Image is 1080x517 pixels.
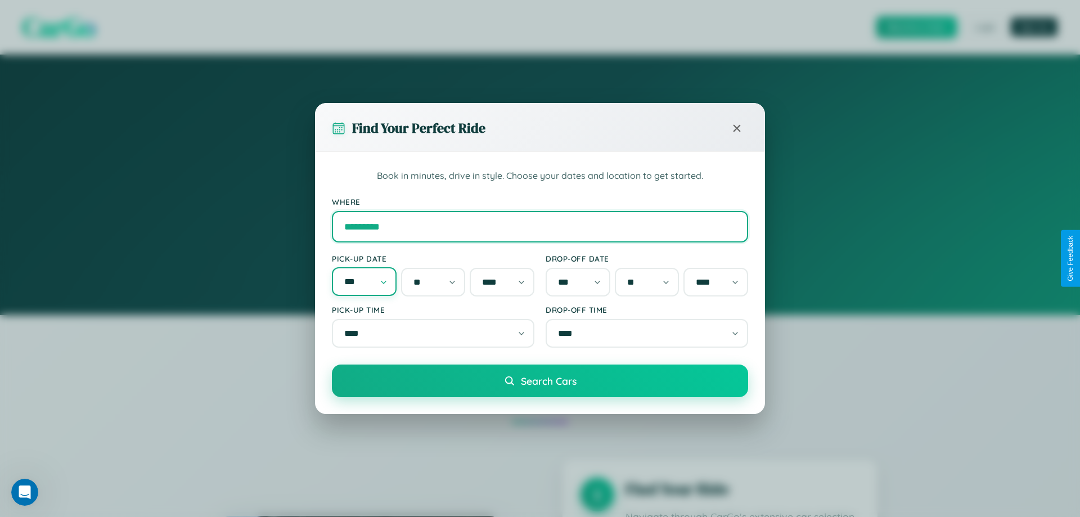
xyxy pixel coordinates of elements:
[332,169,748,183] p: Book in minutes, drive in style. Choose your dates and location to get started.
[332,365,748,397] button: Search Cars
[352,119,485,137] h3: Find Your Perfect Ride
[332,197,748,206] label: Where
[546,305,748,314] label: Drop-off Time
[521,375,577,387] span: Search Cars
[332,305,534,314] label: Pick-up Time
[332,254,534,263] label: Pick-up Date
[546,254,748,263] label: Drop-off Date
